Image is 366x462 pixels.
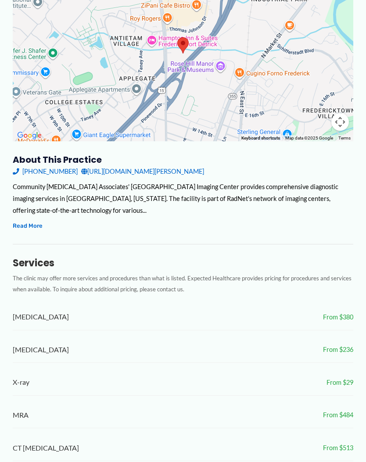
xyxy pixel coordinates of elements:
a: [PHONE_NUMBER] [13,165,78,177]
span: X-ray [13,376,29,389]
h3: Services [13,257,353,269]
span: CT [MEDICAL_DATA] [13,441,79,455]
span: From $484 [323,409,353,421]
span: [MEDICAL_DATA] [13,343,69,356]
button: Read More [13,221,43,231]
span: MRA [13,408,29,422]
a: Terms (opens in new tab) [338,136,351,140]
button: Keyboard shortcuts [241,135,280,141]
span: From $236 [323,344,353,355]
button: Map camera controls [331,113,349,131]
a: Open this area in Google Maps (opens a new window) [15,130,44,141]
img: Google [15,130,44,141]
h3: About this practice [13,154,353,165]
p: The clinic may offer more services and procedures than what is listed. Expected Healthcare provid... [13,273,353,294]
span: From $29 [327,376,353,388]
span: From $513 [323,442,353,454]
span: Map data ©2025 Google [285,136,333,140]
a: [URL][DOMAIN_NAME][PERSON_NAME] [81,165,204,177]
div: Community [MEDICAL_DATA] Associates' [GEOGRAPHIC_DATA] Imaging Center provides comprehensive diag... [13,181,353,216]
span: [MEDICAL_DATA] [13,310,69,323]
span: From $380 [323,311,353,323]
